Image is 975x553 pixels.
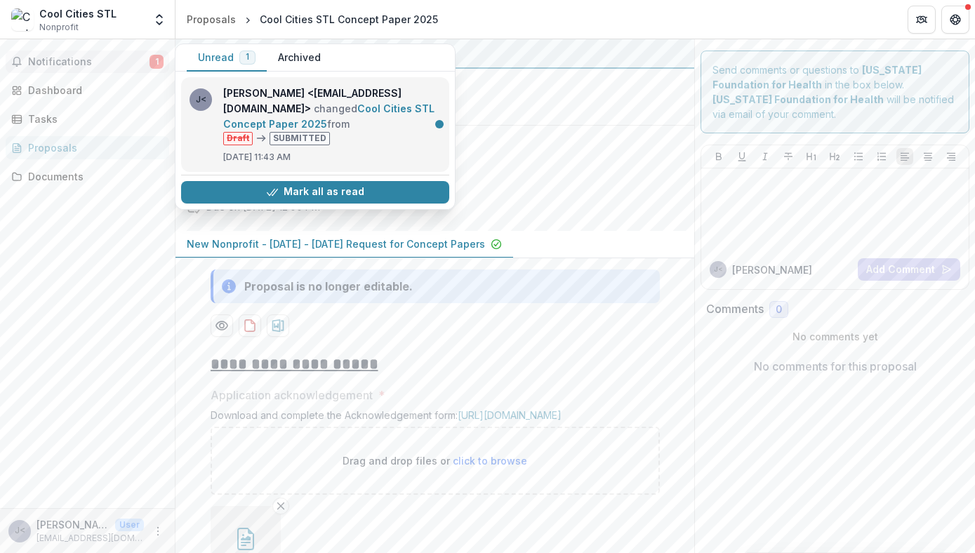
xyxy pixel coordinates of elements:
[710,148,727,165] button: Bold
[272,498,289,514] button: Remove File
[858,258,960,281] button: Add Comment
[873,148,890,165] button: Ordered List
[39,21,79,34] span: Nonprofit
[776,304,782,316] span: 0
[706,329,964,344] p: No comments yet
[803,148,820,165] button: Heading 1
[37,532,144,545] p: [EMAIL_ADDRESS][DOMAIN_NAME]
[211,314,233,337] button: Preview e1411920-afa1-416b-a6d1-14aa910151b8-0.pdf
[6,51,169,73] button: Notifications1
[187,236,485,251] p: New Nonprofit - [DATE] - [DATE] Request for Concept Papers
[11,8,34,31] img: Cool Cities STL
[757,148,774,165] button: Italicize
[28,83,158,98] div: Dashboard
[211,409,660,427] div: Download and complete the Acknowledgement form:
[150,523,166,540] button: More
[246,52,249,62] span: 1
[6,165,169,188] a: Documents
[343,453,527,468] p: Drag and drop files or
[244,278,413,295] div: Proposal is no longer editable.
[211,387,373,404] p: Application acknowledgement
[896,148,913,165] button: Align Left
[15,526,25,535] div: Jamie Hasemeier <jamiehasemeier@gmail.com>
[701,51,969,133] div: Send comments or questions to in the box below. will be notified via email of your comment.
[908,6,936,34] button: Partners
[920,148,936,165] button: Align Center
[941,6,969,34] button: Get Help
[706,302,764,316] h2: Comments
[150,6,169,34] button: Open entity switcher
[267,314,289,337] button: download-proposal
[458,409,562,421] a: [URL][DOMAIN_NAME]
[734,148,750,165] button: Underline
[239,314,261,337] button: download-proposal
[115,519,144,531] p: User
[267,44,332,72] button: Archived
[712,93,884,105] strong: [US_STATE] Foundation for Health
[181,181,449,204] button: Mark all as read
[943,148,960,165] button: Align Right
[754,358,917,375] p: No comments for this proposal
[260,12,438,27] div: Cool Cities STL Concept Paper 2025
[28,56,150,68] span: Notifications
[6,107,169,131] a: Tasks
[181,9,444,29] nav: breadcrumb
[187,12,236,27] div: Proposals
[39,6,117,21] div: Cool Cities STL
[453,455,527,467] span: click to browse
[187,44,267,72] button: Unread
[780,148,797,165] button: Strike
[28,169,158,184] div: Documents
[6,79,169,102] a: Dashboard
[150,55,164,69] span: 1
[223,86,441,145] p: changed from
[6,136,169,159] a: Proposals
[28,112,158,126] div: Tasks
[850,148,867,165] button: Bullet List
[826,148,843,165] button: Heading 2
[223,102,435,130] a: Cool Cities STL Concept Paper 2025
[37,517,110,532] p: [PERSON_NAME] <[EMAIL_ADDRESS][DOMAIN_NAME]>
[181,9,241,29] a: Proposals
[732,262,812,277] p: [PERSON_NAME]
[714,266,723,273] div: Jamie Hasemeier <jamiehasemeier@gmail.com>
[28,140,158,155] div: Proposals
